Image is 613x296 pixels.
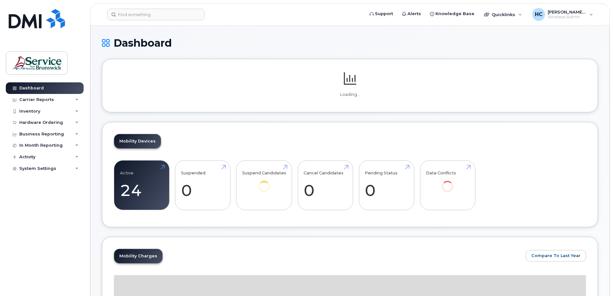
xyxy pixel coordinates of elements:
a: Mobility Charges [114,249,162,263]
button: Compare To Last Year [526,250,586,262]
a: Suspend Candidates [242,164,286,201]
a: Suspended 0 [181,164,224,207]
span: Compare To Last Year [531,253,581,259]
a: Active 24 [120,164,163,207]
a: Pending Status 0 [365,164,408,207]
a: Data Conflicts [426,164,469,201]
p: Loading... [114,92,586,97]
a: Mobility Devices [114,134,161,148]
h1: Dashboard [102,37,598,49]
a: Cancel Candidates 0 [304,164,347,207]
